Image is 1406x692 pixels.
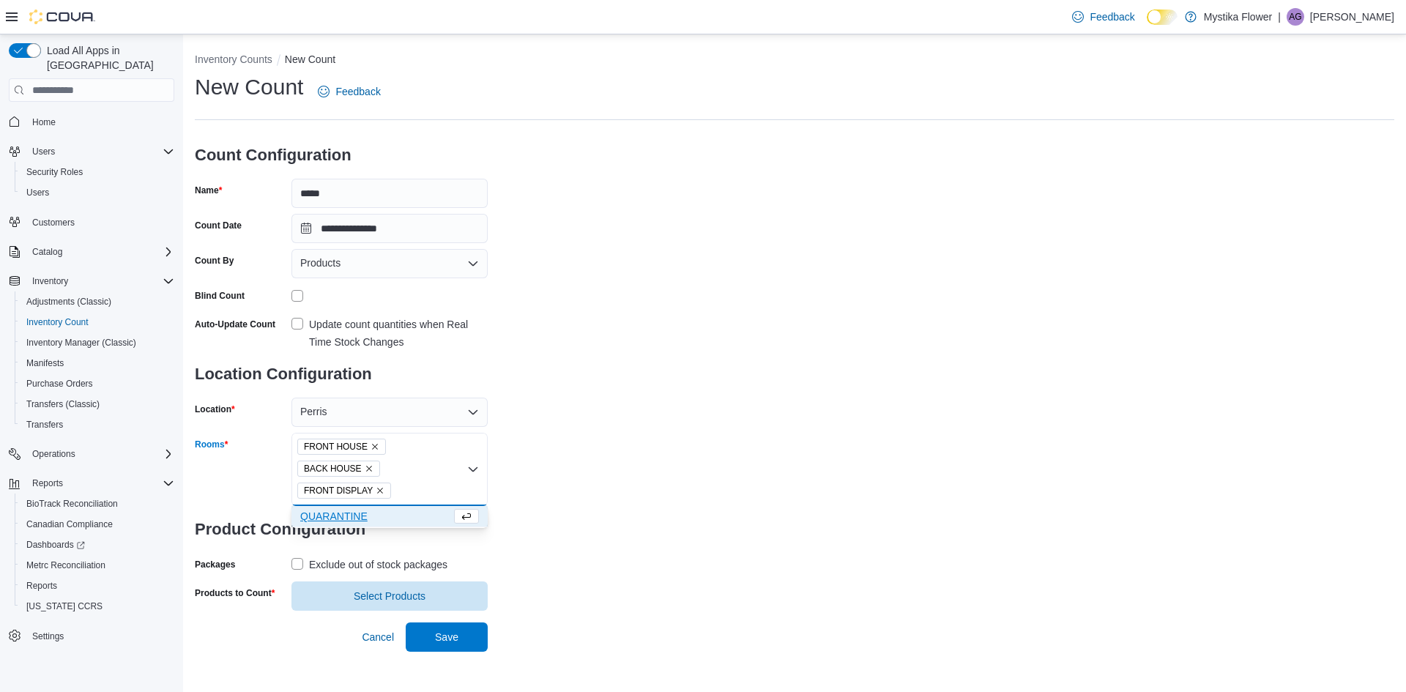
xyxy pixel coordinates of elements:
span: Perris [300,403,327,420]
span: FRONT DISPLAY [297,483,391,499]
a: Dashboards [21,536,91,554]
span: BACK HOUSE [297,461,380,477]
span: Transfers (Classic) [21,395,174,413]
span: AG [1289,8,1301,26]
span: Inventory Manager (Classic) [26,337,136,349]
span: Canadian Compliance [21,516,174,533]
span: Adjustments (Classic) [26,296,111,308]
span: Settings [32,630,64,642]
span: Users [26,187,49,198]
button: Operations [3,444,180,464]
button: BioTrack Reconciliation [15,494,180,514]
button: Customers [3,212,180,233]
a: Settings [26,628,70,645]
label: Products to Count [195,587,275,599]
p: | [1278,8,1281,26]
button: Inventory Manager (Classic) [15,332,180,353]
span: Reports [32,477,63,489]
span: FRONT DISPLAY [304,483,373,498]
span: Metrc Reconciliation [26,559,105,571]
button: Transfers (Classic) [15,394,180,414]
span: Inventory [32,275,68,287]
label: Location [195,403,235,415]
a: [US_STATE] CCRS [21,598,108,615]
span: BioTrack Reconciliation [26,498,118,510]
span: [US_STATE] CCRS [26,600,103,612]
button: Users [26,143,61,160]
h3: Count Configuration [195,132,488,179]
span: Users [26,143,174,160]
button: Metrc Reconciliation [15,555,180,576]
span: Inventory Manager (Classic) [21,334,174,351]
a: Reports [21,577,63,595]
button: Home [3,111,180,132]
span: FRONT HOUSE [297,439,386,455]
button: Canadian Compliance [15,514,180,535]
button: Security Roles [15,162,180,182]
div: Update count quantities when Real Time Stock Changes [309,316,488,351]
span: BACK HOUSE [304,461,362,476]
img: Cova [29,10,95,24]
a: Feedback [1066,2,1140,31]
button: Purchase Orders [15,373,180,394]
label: Name [195,185,222,196]
a: Home [26,114,62,131]
span: Security Roles [21,163,174,181]
span: Inventory Count [21,313,174,331]
button: Settings [3,625,180,647]
span: FRONT HOUSE [304,439,368,454]
span: Manifests [21,354,174,372]
button: Catalog [3,242,180,262]
p: [PERSON_NAME] [1310,8,1394,26]
label: Packages [195,559,235,570]
p: Mystika Flower [1204,8,1272,26]
a: Metrc Reconciliation [21,557,111,574]
span: Reports [26,475,174,492]
button: Inventory Counts [195,53,272,65]
span: Transfers (Classic) [26,398,100,410]
h1: New Count [195,72,303,102]
div: Choose from the following options [291,506,488,527]
span: Customers [32,217,75,228]
span: Manifests [26,357,64,369]
span: Settings [26,627,174,645]
span: Purchase Orders [21,375,174,392]
span: Load All Apps in [GEOGRAPHIC_DATA] [41,43,174,72]
span: Home [32,116,56,128]
span: Operations [26,445,174,463]
a: Transfers [21,416,69,434]
button: Users [3,141,180,162]
a: Manifests [21,354,70,372]
button: Transfers [15,414,180,435]
nav: An example of EuiBreadcrumbs [195,52,1394,70]
div: Autumn Garcia [1287,8,1304,26]
span: Feedback [335,84,380,99]
a: Users [21,184,55,201]
nav: Complex example [9,105,174,685]
button: Remove BACK HOUSE from selection in this group [365,464,373,473]
button: Inventory Count [15,312,180,332]
a: Canadian Compliance [21,516,119,533]
button: New Count [285,53,335,65]
span: Inventory Count [26,316,89,328]
span: QUARANTINE [300,509,451,524]
span: Catalog [32,246,62,258]
span: Transfers [21,416,174,434]
button: Catalog [26,243,68,261]
button: Reports [15,576,180,596]
span: Dashboards [21,536,174,554]
div: Blind Count [195,290,245,302]
div: Exclude out of stock packages [309,556,447,573]
span: Customers [26,213,174,231]
span: Home [26,112,174,130]
button: Reports [26,475,69,492]
span: Catalog [26,243,174,261]
a: Inventory Manager (Classic) [21,334,142,351]
h3: Location Configuration [195,351,488,398]
span: Transfers [26,419,63,431]
button: Operations [26,445,81,463]
button: Inventory [26,272,74,290]
a: Dashboards [15,535,180,555]
label: Count Date [195,220,242,231]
